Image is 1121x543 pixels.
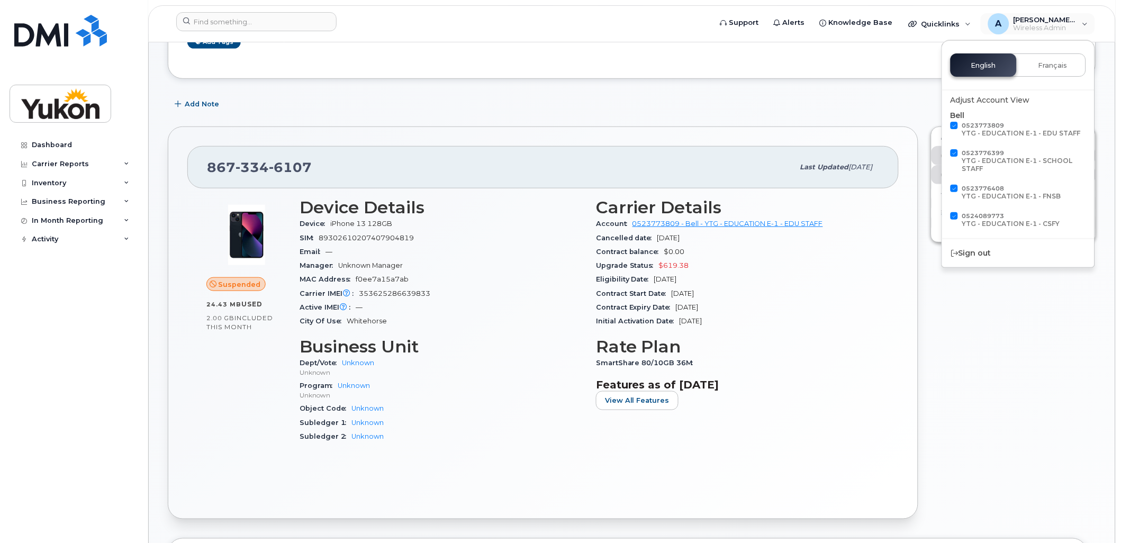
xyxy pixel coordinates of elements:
[300,382,338,390] span: Program
[351,404,384,412] a: Unknown
[596,198,880,217] h3: Carrier Details
[236,159,269,175] span: 334
[241,300,263,308] span: used
[596,337,880,356] h3: Rate Plan
[596,359,699,367] span: SmartShare 80/10GB 36M
[300,261,338,269] span: Manager
[654,275,677,283] span: [DATE]
[596,275,654,283] span: Eligibility Date
[206,314,234,322] span: 2.00 GB
[676,303,699,311] span: [DATE]
[951,95,1086,106] div: Adjust Account View
[596,289,672,297] span: Contract Start Date
[351,419,384,427] a: Unknown
[300,404,351,412] span: Object Code
[962,185,1061,200] span: 0523776408
[932,127,1096,146] a: Edit Device / Employee
[596,248,664,256] span: Contract balance
[783,17,805,28] span: Alerts
[338,382,370,390] a: Unknown
[300,275,356,283] span: MAC Address
[206,314,273,331] span: included this month
[962,129,1081,137] div: YTG - EDUCATION E-1 - EDU STAFF
[300,419,351,427] span: Subledger 1
[932,223,1096,242] button: Available for Redeployment
[659,261,689,269] span: $619.38
[300,317,347,325] span: City Of Use
[713,12,766,33] a: Support
[849,163,873,171] span: [DATE]
[962,220,1060,228] div: YTG - EDUCATION E-1 - CSFY
[342,359,374,367] a: Unknown
[901,13,979,34] div: Quicklinks
[596,317,680,325] span: Initial Activation Date
[300,368,583,377] p: Unknown
[300,303,356,311] span: Active IMEI
[657,234,680,242] span: [DATE]
[942,243,1095,263] div: Sign out
[962,192,1061,200] div: YTG - EDUCATION E-1 - FNSB
[300,198,583,217] h3: Device Details
[605,395,670,405] span: View All Features
[1014,15,1077,24] span: [PERSON_NAME].[PERSON_NAME]
[962,157,1083,173] div: YTG - EDUCATION E-1 - SCHOOL STAFF
[356,275,409,283] span: f0ee7a15a7ab
[356,303,363,311] span: —
[932,165,1096,184] button: Unsuspend Device
[829,17,893,28] span: Knowledge Base
[632,220,823,228] a: 0523773809 - Bell - YTG - EDUCATION E-1 - EDU STAFF
[269,159,312,175] span: 6107
[981,13,1096,34] div: Andy.Nguyen
[300,234,319,242] span: SIM
[300,337,583,356] h3: Business Unit
[300,289,359,297] span: Carrier IMEI
[596,234,657,242] span: Cancelled date
[300,432,351,440] span: Subledger 2
[359,289,430,297] span: 353625286639833
[996,17,1002,30] span: A
[185,99,219,109] span: Add Note
[962,212,1060,228] span: 0524089773
[812,12,900,33] a: Knowledge Base
[1014,24,1077,32] span: Wireless Admin
[319,234,414,242] span: 89302610207407904819
[766,12,812,33] a: Alerts
[932,184,1096,203] button: Transfer to Personal
[326,248,332,256] span: —
[168,95,228,114] button: Add Note
[207,159,312,175] span: 867
[300,359,342,367] span: Dept/Vote
[300,220,330,228] span: Device
[596,391,679,410] button: View All Features
[596,378,880,391] h3: Features as of [DATE]
[932,203,1096,222] button: Change IMEI
[800,163,849,171] span: Last updated
[338,261,403,269] span: Unknown Manager
[932,146,1096,165] button: Block Data Usage
[206,301,241,308] span: 24.43 MB
[596,220,632,228] span: Account
[672,289,694,297] span: [DATE]
[596,261,659,269] span: Upgrade Status
[680,317,702,325] span: [DATE]
[219,279,261,289] span: Suspended
[351,432,384,440] a: Unknown
[729,17,759,28] span: Support
[921,20,960,28] span: Quicklinks
[664,248,685,256] span: $0.00
[330,220,392,228] span: iPhone 13 128GB
[962,149,1083,173] span: 0523776399
[951,110,1086,230] div: Bell
[347,317,387,325] span: Whitehorse
[300,391,583,400] p: Unknown
[596,303,676,311] span: Contract Expiry Date
[1038,61,1068,70] span: Français
[962,122,1081,137] span: 0523773809
[215,203,278,267] img: image20231002-3703462-1ig824h.jpeg
[176,12,337,31] input: Find something...
[300,248,326,256] span: Email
